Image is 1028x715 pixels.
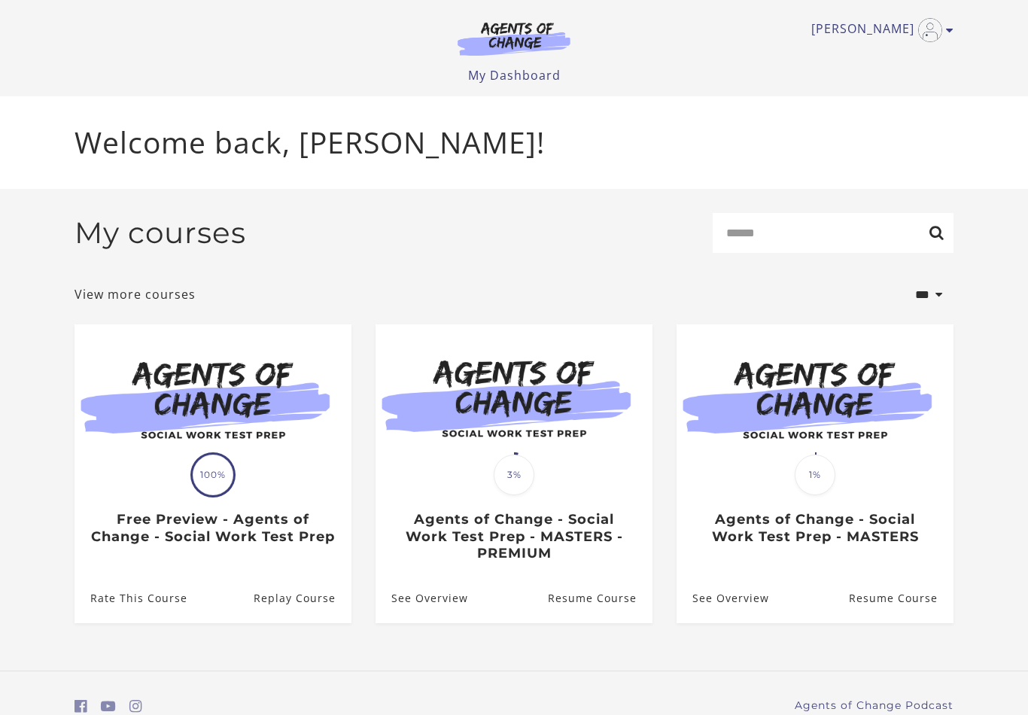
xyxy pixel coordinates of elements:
a: Free Preview - Agents of Change - Social Work Test Prep: Resume Course [254,574,351,622]
a: Agents of Change - Social Work Test Prep - MASTERS - PREMIUM: See Overview [376,574,468,622]
h3: Free Preview - Agents of Change - Social Work Test Prep [90,511,335,545]
a: Agents of Change Podcast [795,698,953,713]
img: Agents of Change Logo [442,21,586,56]
h2: My courses [75,215,246,251]
i: https://www.facebook.com/groups/aswbtestprep (Open in a new window) [75,699,87,713]
h3: Agents of Change - Social Work Test Prep - MASTERS [692,511,937,545]
span: 3% [494,455,534,495]
p: Welcome back, [PERSON_NAME]! [75,120,953,165]
i: https://www.youtube.com/c/AgentsofChangeTestPrepbyMeaganMitchell (Open in a new window) [101,699,116,713]
a: Agents of Change - Social Work Test Prep - MASTERS: Resume Course [849,574,953,622]
h3: Agents of Change - Social Work Test Prep - MASTERS - PREMIUM [391,511,636,562]
a: My Dashboard [468,67,561,84]
a: View more courses [75,285,196,303]
a: Agents of Change - Social Work Test Prep - MASTERS: See Overview [677,574,769,622]
a: Toggle menu [811,18,946,42]
a: Agents of Change - Social Work Test Prep - MASTERS - PREMIUM: Resume Course [548,574,652,622]
i: https://www.instagram.com/agentsofchangeprep/ (Open in a new window) [129,699,142,713]
a: Free Preview - Agents of Change - Social Work Test Prep: Rate This Course [75,574,187,622]
span: 1% [795,455,835,495]
span: 100% [193,455,233,495]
